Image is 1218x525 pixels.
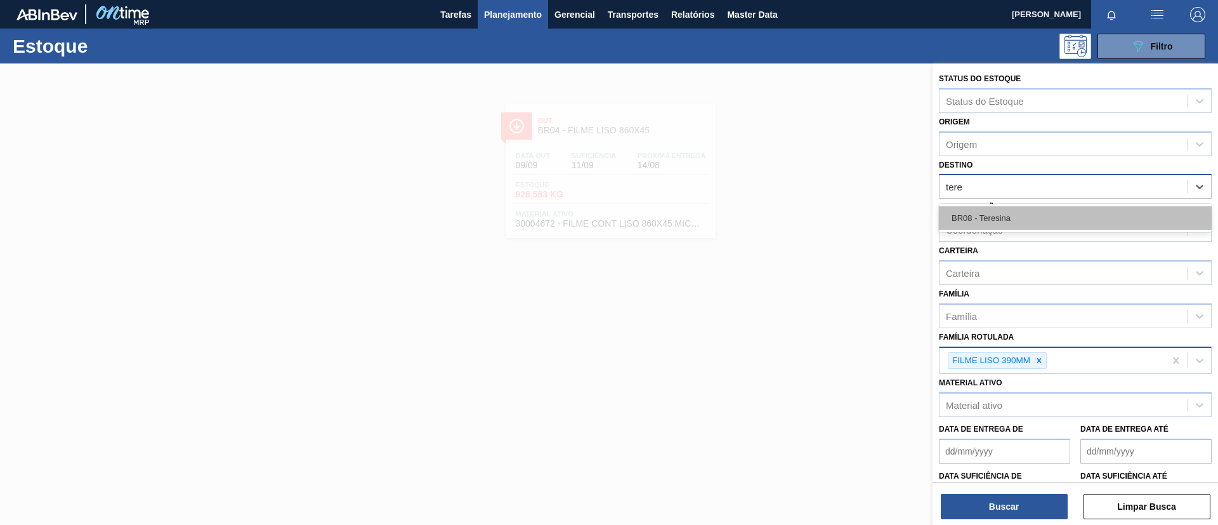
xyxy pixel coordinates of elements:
[16,9,77,20] img: TNhmsLtSVTkK8tSr43FrP2fwEKptu5GPRR3wAAAABJRU5ErkJggg==
[554,7,595,22] span: Gerencial
[939,161,972,169] label: Destino
[939,378,1002,387] label: Material ativo
[948,353,1032,369] div: FILME LISO 390MM
[939,203,1000,212] label: Coordenação
[1097,34,1205,59] button: Filtro
[1080,472,1167,481] label: Data suficiência até
[1190,7,1205,22] img: Logout
[946,138,977,149] div: Origem
[939,117,970,126] label: Origem
[939,289,969,298] label: Família
[727,7,777,22] span: Master Data
[939,425,1023,434] label: Data de Entrega de
[440,7,471,22] span: Tarefas
[671,7,714,22] span: Relatórios
[484,7,542,22] span: Planejamento
[1080,425,1169,434] label: Data de Entrega até
[939,246,978,255] label: Carteira
[946,400,1002,411] div: Material ativo
[1149,7,1165,22] img: userActions
[13,39,202,53] h1: Estoque
[1059,34,1091,59] div: Pogramando: nenhum usuário selecionado
[1151,41,1173,51] span: Filtro
[1091,6,1132,23] button: Notificações
[946,267,979,278] div: Carteira
[939,439,1070,464] input: dd/mm/yyyy
[946,310,977,321] div: Família
[939,472,1022,481] label: Data suficiência de
[608,7,658,22] span: Transportes
[939,206,1212,230] div: BR08 - Teresina
[939,74,1021,83] label: Status do Estoque
[946,95,1024,106] div: Status do Estoque
[939,333,1014,342] label: Família Rotulada
[1080,439,1212,464] input: dd/mm/yyyy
